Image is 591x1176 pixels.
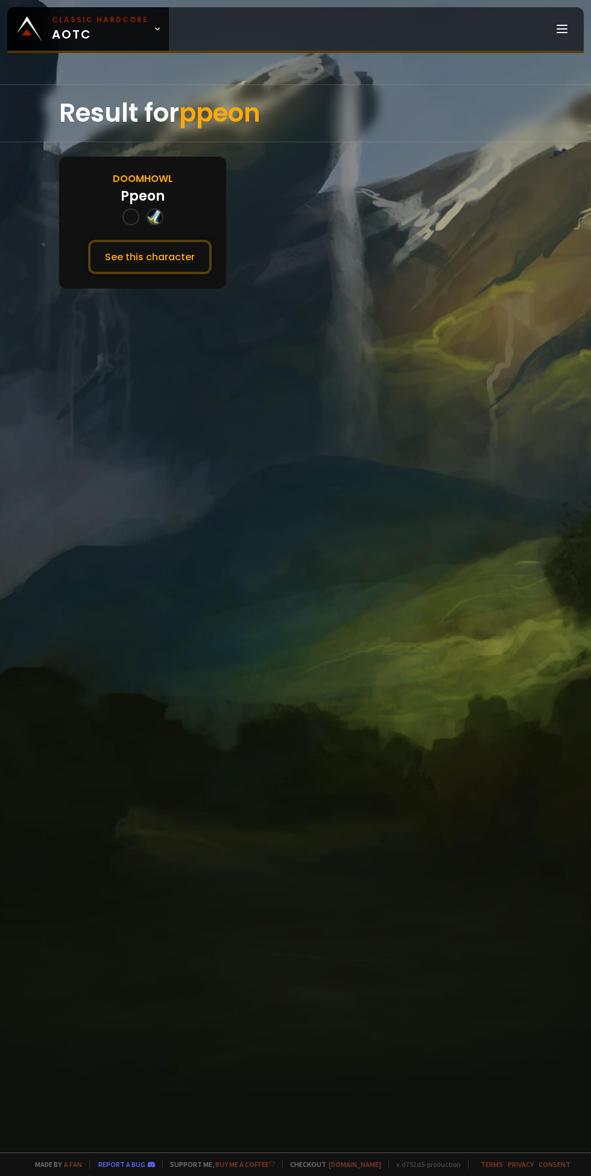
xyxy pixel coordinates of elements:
[481,1160,503,1169] a: Terms
[388,1160,461,1169] span: v. d752d5 - production
[52,14,148,43] span: AOTC
[282,1160,381,1169] span: Checkout
[162,1160,275,1169] span: Support me,
[59,85,532,142] div: Result for
[113,171,173,186] div: Doomhowl
[64,1160,82,1169] a: a fan
[7,7,169,51] a: Classic HardcoreAOTC
[28,1160,82,1169] span: Made by
[121,186,165,206] div: Ppeon
[88,240,212,274] button: See this character
[179,95,261,131] span: ppeon
[539,1160,570,1169] a: Consent
[215,1160,275,1169] a: Buy me a coffee
[329,1160,381,1169] a: [DOMAIN_NAME]
[52,14,148,25] small: Classic Hardcore
[508,1160,534,1169] a: Privacy
[98,1160,145,1169] a: Report a bug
